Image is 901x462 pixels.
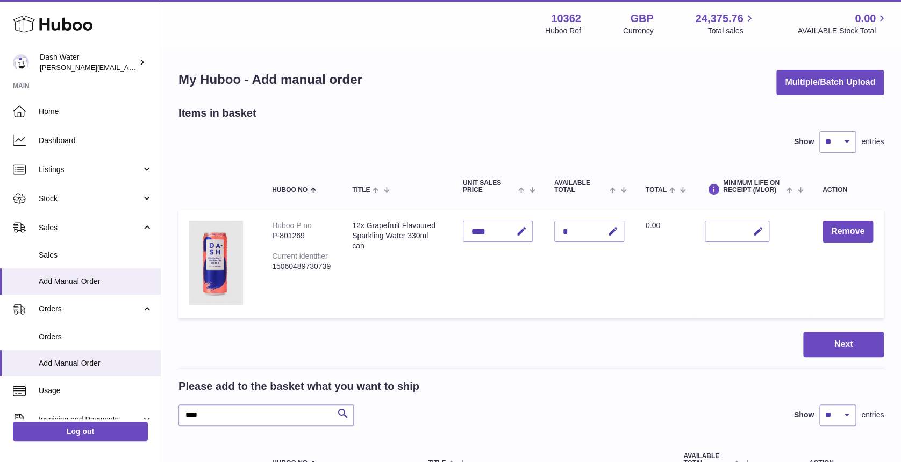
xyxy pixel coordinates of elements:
span: Add Manual Order [39,276,153,287]
span: Listings [39,165,141,175]
div: Action [823,187,873,194]
label: Show [794,410,814,420]
td: 12x Grapefruit Flavoured Sparkling Water 330ml can [341,210,452,318]
div: Huboo P no [272,221,312,230]
button: Remove [823,221,873,243]
div: P-801269 [272,231,331,241]
span: [PERSON_NAME][EMAIL_ADDRESS][DOMAIN_NAME] [40,63,216,72]
a: 0.00 AVAILABLE Stock Total [797,11,888,36]
span: Minimum Life On Receipt (MLOR) [723,180,784,194]
h2: Items in basket [178,106,256,120]
button: Next [803,332,884,357]
span: Total sales [707,26,755,36]
span: Add Manual Order [39,358,153,368]
h2: Please add to the basket what you want to ship [178,379,419,394]
a: Log out [13,422,148,441]
span: 0.00 [646,221,660,230]
span: Usage [39,386,153,396]
span: Orders [39,304,141,314]
span: Sales [39,223,141,233]
img: james@dash-water.com [13,54,29,70]
span: entries [861,137,884,147]
span: Stock [39,194,141,204]
span: Home [39,106,153,117]
span: 0.00 [855,11,876,26]
span: entries [861,410,884,420]
div: Currency [623,26,654,36]
span: 24,375.76 [695,11,743,26]
span: Title [352,187,370,194]
div: 15060489730739 [272,261,331,272]
img: 12x Grapefruit Flavoured Sparkling Water 330ml can [189,221,243,305]
span: Sales [39,250,153,260]
strong: 10362 [551,11,581,26]
div: Dash Water [40,52,137,73]
span: Invoicing and Payments [39,415,141,425]
span: Orders [39,332,153,342]
div: Huboo Ref [545,26,581,36]
span: Unit Sales Price [463,180,516,194]
strong: GBP [630,11,653,26]
div: Current identifier [272,252,328,260]
button: Multiple/Batch Upload [776,70,884,95]
span: Huboo no [272,187,308,194]
h1: My Huboo - Add manual order [178,71,362,88]
span: AVAILABLE Stock Total [797,26,888,36]
a: 24,375.76 Total sales [695,11,755,36]
span: Dashboard [39,136,153,146]
span: Total [646,187,667,194]
label: Show [794,137,814,147]
span: AVAILABLE Total [554,180,607,194]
